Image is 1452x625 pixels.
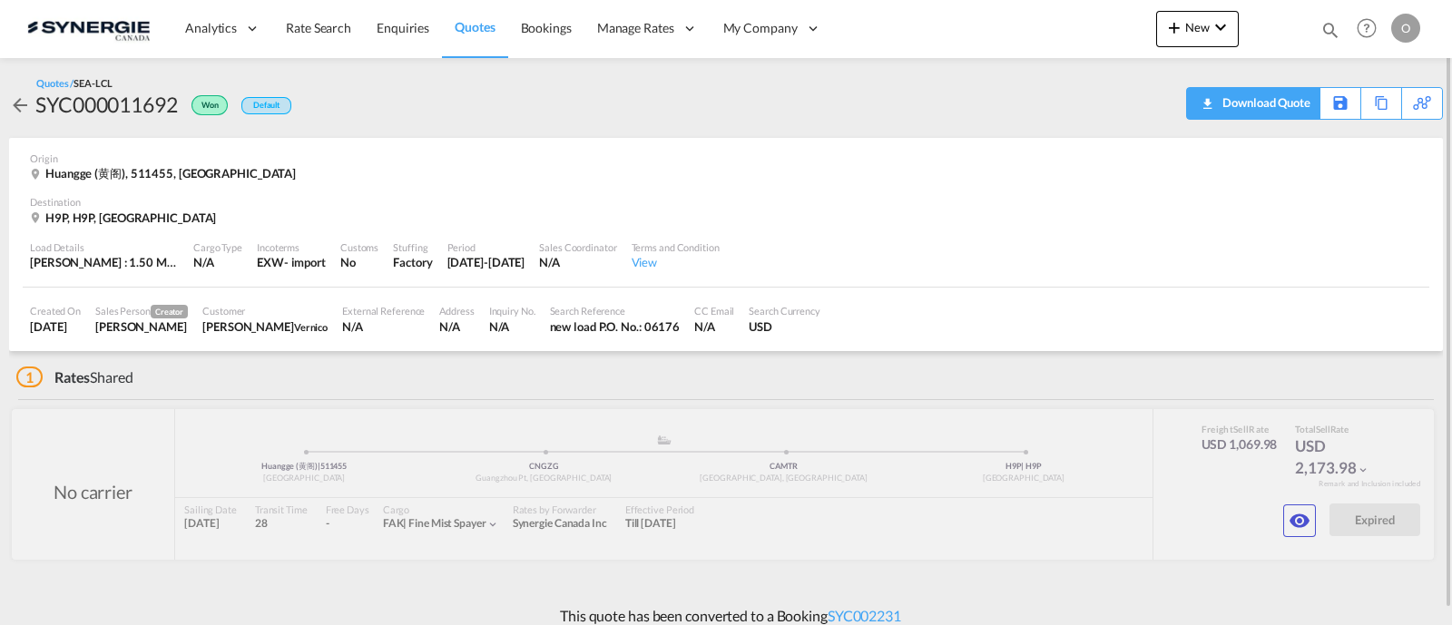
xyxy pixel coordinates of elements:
div: N/A [539,254,616,270]
div: new load P.O. No.: 06176 [550,318,681,335]
div: - import [284,254,326,270]
div: Stuffing [393,240,432,254]
div: N/A [439,318,474,335]
div: Created On [30,304,81,317]
div: icon-arrow-left [9,90,35,119]
div: Quote PDF is not available at this time [1196,88,1310,117]
span: Creator [151,305,188,318]
div: Quotes /SEA-LCL [36,76,113,90]
a: SYC002231 [828,607,901,624]
div: Download Quote [1218,88,1310,117]
md-icon: icon-arrow-left [9,94,31,116]
div: 23 May 2025 [30,318,81,335]
span: Bookings [521,20,572,35]
div: Save As Template [1320,88,1360,119]
div: External Reference [342,304,425,317]
div: Shared [16,367,133,387]
div: View [632,254,720,270]
span: Quotes [455,19,495,34]
div: EXW [257,254,284,270]
div: Search Currency [749,304,820,317]
span: Won [201,100,223,117]
div: USD [749,318,820,335]
button: icon-plus 400-fgNewicon-chevron-down [1156,11,1239,47]
div: Inquiry No. [489,304,535,317]
div: Customs [340,240,378,254]
md-icon: icon-eye [1289,510,1310,532]
div: Luc Lacroix [202,318,328,335]
div: Sales Coordinator [539,240,616,254]
div: Help [1351,13,1391,45]
div: CC Email [694,304,734,317]
div: No [340,254,378,270]
div: Search Reference [550,304,681,317]
div: Customer [202,304,328,317]
div: SYC000011692 [35,90,178,119]
div: O [1391,14,1420,43]
span: Rate Search [286,20,351,35]
div: N/A [694,318,734,335]
img: 1f56c880d42311ef80fc7dca854c8e59.png [27,8,150,49]
div: Address [439,304,474,317]
span: Help [1351,13,1382,44]
md-icon: icon-chevron-down [1210,16,1231,38]
div: N/A [193,254,242,270]
div: N/A [342,318,425,335]
div: Factory Stuffing [393,254,432,270]
div: Default [241,97,291,114]
span: Vernico [294,321,328,333]
span: SEA-LCL [74,77,112,89]
span: Rates [54,368,91,386]
div: [PERSON_NAME] : 1.50 MT | Volumetric Wt : 11.76 CBM | Chargeable Wt : 11.76 W/M [30,254,179,270]
div: Terms and Condition [632,240,720,254]
span: My Company [723,19,798,37]
span: Enquiries [377,20,429,35]
div: H9P, H9P, Canada [30,210,221,226]
div: 22 Jun 2025 [447,254,525,270]
span: Manage Rates [597,19,674,37]
md-icon: icon-download [1196,91,1218,104]
div: Origin [30,151,1422,165]
span: 1 [16,366,43,387]
div: Download Quote [1196,88,1310,117]
div: icon-magnify [1320,20,1340,47]
div: Karen Mercier [95,318,188,335]
span: Analytics [185,19,237,37]
div: Huangge (黄阁), 511455, China [30,165,300,181]
div: Sales Person [95,304,188,318]
div: Won [178,90,232,119]
div: Load Details [30,240,179,254]
button: icon-eye [1283,504,1316,537]
div: Incoterms [257,240,326,254]
md-icon: icon-magnify [1320,20,1340,40]
div: Destination [30,195,1422,209]
span: New [1163,20,1231,34]
div: Cargo Type [193,240,242,254]
span: Huangge (黄阁), 511455, [GEOGRAPHIC_DATA] [45,166,296,181]
md-icon: icon-plus 400-fg [1163,16,1185,38]
div: N/A [489,318,535,335]
div: Period [447,240,525,254]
